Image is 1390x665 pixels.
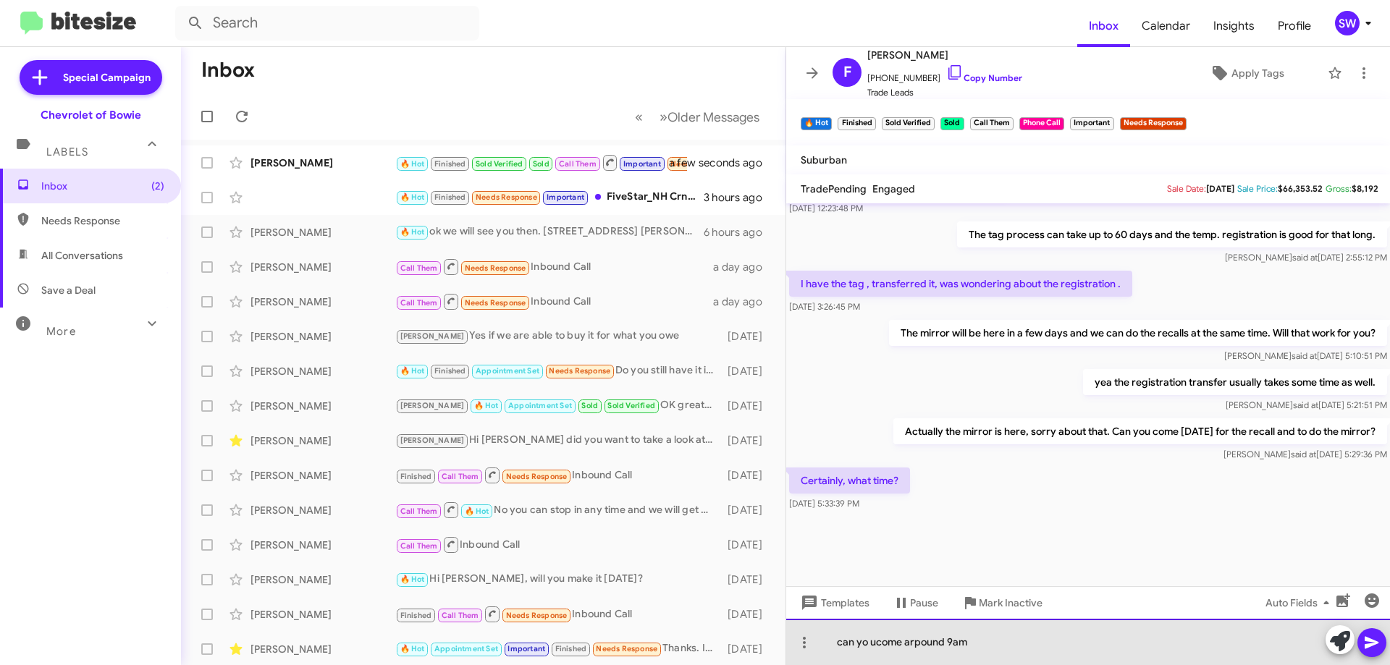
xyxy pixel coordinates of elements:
[720,572,774,587] div: [DATE]
[400,611,432,620] span: Finished
[704,225,774,240] div: 6 hours ago
[395,292,713,310] div: Inbound Call
[789,271,1132,297] p: I have the tag , transferred it, was wondering about the registration .
[687,156,774,170] div: a few seconds ago
[1202,5,1266,47] a: Insights
[1077,5,1130,47] a: Inbox
[442,611,479,620] span: Call Them
[250,572,395,587] div: [PERSON_NAME]
[400,541,438,551] span: Call Them
[400,227,425,237] span: 🔥 Hot
[465,298,526,308] span: Needs Response
[946,72,1022,83] a: Copy Number
[250,468,395,483] div: [PERSON_NAME]
[434,192,466,202] span: Finished
[400,436,465,445] span: [PERSON_NAME]
[720,538,774,552] div: [DATE]
[627,102,768,132] nav: Page navigation example
[979,590,1042,616] span: Mark Inactive
[872,182,915,195] span: Engaged
[151,179,164,193] span: (2)
[801,182,867,195] span: TradePending
[1254,590,1347,616] button: Auto Fields
[1292,350,1317,361] span: said at
[843,61,851,84] span: F
[596,644,657,653] span: Needs Response
[704,190,774,205] div: 3 hours ago
[1352,183,1378,194] span: $8,192
[400,575,425,584] span: 🔥 Hot
[41,108,141,122] div: Chevrolet of Bowie
[867,64,1022,85] span: [PHONE_NUMBER]
[250,399,395,413] div: [PERSON_NAME]
[1266,5,1323,47] a: Profile
[1335,11,1360,35] div: SW
[400,331,465,341] span: [PERSON_NAME]
[720,364,774,378] div: [DATE]
[506,472,568,481] span: Needs Response
[626,102,652,132] button: Previous
[250,364,395,378] div: [PERSON_NAME]
[547,192,584,202] span: Important
[660,108,667,126] span: »
[20,60,162,95] a: Special Campaign
[465,507,489,516] span: 🔥 Hot
[63,70,151,85] span: Special Campaign
[395,432,720,449] div: Hi [PERSON_NAME] did you want to take a look at anything in person?
[400,159,425,169] span: 🔥 Hot
[395,224,704,240] div: ok we will see you then. [STREET_ADDRESS] [PERSON_NAME] MD 20716
[201,59,255,82] h1: Inbox
[395,571,720,588] div: Hi [PERSON_NAME], will you make it [DATE]?
[940,117,964,130] small: Sold
[1167,183,1206,194] span: Sale Date:
[250,642,395,656] div: [PERSON_NAME]
[713,295,774,309] div: a day ago
[607,401,655,410] span: Sold Verified
[786,590,881,616] button: Templates
[41,179,164,193] span: Inbox
[789,467,910,494] p: Certainly, what time?
[46,325,76,338] span: More
[395,258,713,276] div: Inbound Call
[838,117,875,130] small: Finished
[1070,117,1113,130] small: Important
[720,503,774,517] div: [DATE]
[1172,60,1320,86] button: Apply Tags
[250,295,395,309] div: [PERSON_NAME]
[400,192,425,202] span: 🔥 Hot
[434,366,466,376] span: Finished
[720,399,774,413] div: [DATE]
[476,192,537,202] span: Needs Response
[41,213,164,228] span: Needs Response
[1292,252,1318,263] span: said at
[434,644,498,653] span: Appointment Set
[474,401,499,410] span: 🔥 Hot
[434,159,466,169] span: Finished
[395,397,720,414] div: OK great to hear, I will let [PERSON_NAME] in finance know that you would like them emailed.
[250,607,395,622] div: [PERSON_NAME]
[801,117,832,130] small: 🔥 Hot
[400,401,465,410] span: [PERSON_NAME]
[250,225,395,240] div: [PERSON_NAME]
[667,109,759,125] span: Older Messages
[867,85,1022,100] span: Trade Leads
[786,619,1390,665] div: can yo ucome arpound 9am
[442,472,479,481] span: Call Them
[395,153,687,171] div: Certainly, what time?
[1225,252,1387,263] span: [PERSON_NAME] [DATE] 2:55:12 PM
[957,221,1387,247] p: The tag process can take up to 60 days and the temp. registration is good for that long.
[400,472,432,481] span: Finished
[1224,350,1387,361] span: [PERSON_NAME] [DATE] 5:10:51 PM
[713,260,774,274] div: a day ago
[41,248,123,263] span: All Conversations
[1278,183,1323,194] span: $66,353.52
[801,153,847,166] span: Suburban
[559,159,597,169] span: Call Them
[623,159,661,169] span: Important
[1326,183,1352,194] span: Gross:
[250,538,395,552] div: [PERSON_NAME]
[400,298,438,308] span: Call Them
